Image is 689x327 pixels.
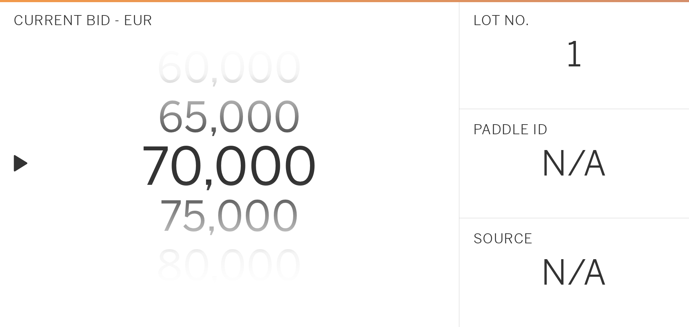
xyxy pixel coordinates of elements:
[473,14,530,27] div: LOT NO.
[473,232,533,246] div: SOURCE
[541,256,607,290] div: N/A
[14,14,153,27] div: Current Bid - EUR
[541,146,607,181] div: N/A
[473,123,548,136] div: PADDLE ID
[567,37,582,72] div: 1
